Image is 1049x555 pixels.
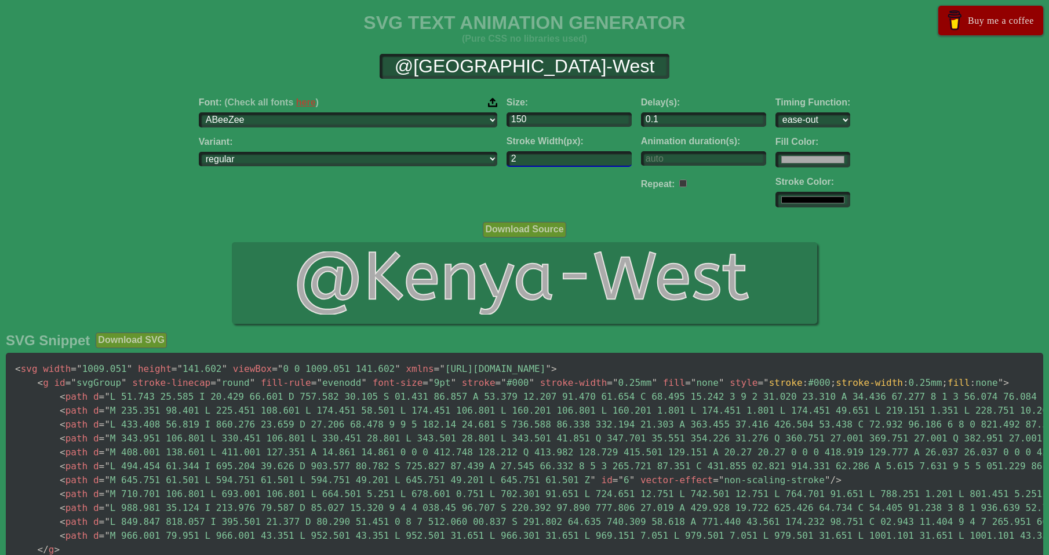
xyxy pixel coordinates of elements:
h2: SVG Snippet [6,333,90,349]
span: = [272,363,278,374]
span: < [60,405,65,416]
a: here [296,97,316,107]
span: = [434,363,440,374]
span: " [77,363,82,374]
span: d [93,474,99,485]
span: = [99,530,105,541]
span: < [60,419,65,430]
span: =" [757,377,768,388]
span: 0 0 1009.051 141.602 [272,363,400,374]
input: auto [641,151,766,166]
span: fill [663,377,686,388]
span: fill [948,377,970,388]
span: " [104,391,110,402]
label: Variant: [199,137,497,147]
span: path [60,502,88,513]
span: d [93,488,99,499]
span: = [713,474,719,485]
span: stroke [462,377,496,388]
span: svg [15,363,38,374]
label: Animation duration(s): [641,136,766,147]
span: = [210,377,216,388]
span: stroke-linecap [132,377,210,388]
span: " [618,474,624,485]
span: stroke [769,377,803,388]
span: " [127,363,133,374]
span: < [60,474,65,485]
span: : [970,377,976,388]
img: Upload your font [488,97,497,108]
span: " [361,377,367,388]
span: " [222,363,228,374]
span: " [104,516,110,527]
span: path [60,433,88,444]
label: Repeat: [641,179,675,189]
span: " [545,363,551,374]
span: viewBox [233,363,272,374]
span: </ [38,544,49,555]
span: path [60,419,88,430]
span: d [93,447,99,458]
span: " [104,488,110,499]
span: = [422,377,428,388]
span: " [216,377,222,388]
span: g [38,544,54,555]
span: stroke-width [540,377,607,388]
span: = [613,474,618,485]
span: Buy me a coffee [968,10,1034,31]
span: " [825,474,831,485]
span: path [60,461,88,472]
span: " [428,377,434,388]
span: d [93,502,99,513]
input: 100 [507,112,632,127]
span: ; [942,377,948,388]
span: = [99,419,105,430]
input: 2px [507,151,632,167]
span: = [99,391,105,402]
span: = [99,433,105,444]
label: Size: [507,97,632,108]
span: d [93,530,99,541]
span: " [998,377,1004,388]
span: d [93,516,99,527]
span: path [60,447,88,458]
span: = [99,474,105,485]
span: > [551,363,557,374]
span: " [104,405,110,416]
span: id [602,474,613,485]
span: stroke-width [836,377,903,388]
span: evenodd [311,377,367,388]
span: = [607,377,613,388]
span: " [177,363,183,374]
span: " [439,363,445,374]
img: Buy me a coffee [945,10,965,30]
span: < [60,461,65,472]
label: Stroke Color: [775,177,850,187]
label: Delay(s): [641,97,766,108]
button: Download Source [483,222,566,237]
span: " [278,363,283,374]
span: (Check all fonts ) [224,97,319,107]
span: path [60,474,88,485]
span: " [613,377,618,388]
span: " [529,377,534,388]
span: width [43,363,71,374]
span: " [395,363,400,374]
span: = [685,377,691,388]
span: : [903,377,909,388]
label: Stroke Width(px): [507,136,632,147]
span: = [71,363,77,374]
span: ; [831,377,836,388]
span: = [311,377,317,388]
label: Timing Function: [775,97,850,108]
span: < [38,377,43,388]
span: d [93,405,99,416]
span: " [250,377,256,388]
span: " [104,419,110,430]
input: 0.1s [641,112,766,127]
span: " [104,447,110,458]
a: Buy me a coffee [938,6,1043,35]
span: d [93,391,99,402]
span: id [54,377,65,388]
span: d [93,419,99,430]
